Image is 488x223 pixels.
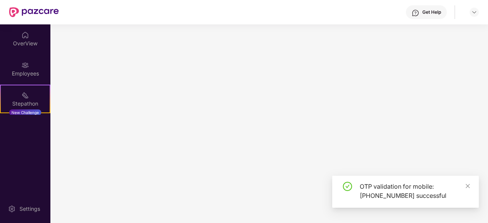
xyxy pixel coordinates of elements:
[412,9,419,17] img: svg+xml;base64,PHN2ZyBpZD0iSGVscC0zMngzMiIgeG1sbnM9Imh0dHA6Ly93d3cudzMub3JnLzIwMDAvc3ZnIiB3aWR0aD...
[343,182,352,191] span: check-circle
[21,61,29,69] img: svg+xml;base64,PHN2ZyBpZD0iRW1wbG95ZWVzIiB4bWxucz0iaHR0cDovL3d3dy53My5vcmcvMjAwMC9zdmciIHdpZHRoPS...
[471,9,477,15] img: svg+xml;base64,PHN2ZyBpZD0iRHJvcGRvd24tMzJ4MzIiIHhtbG5zPSJodHRwOi8vd3d3LnczLm9yZy8yMDAwL3N2ZyIgd2...
[21,31,29,39] img: svg+xml;base64,PHN2ZyBpZD0iSG9tZSIgeG1sbnM9Imh0dHA6Ly93d3cudzMub3JnLzIwMDAvc3ZnIiB3aWR0aD0iMjAiIG...
[9,7,59,17] img: New Pazcare Logo
[21,91,29,99] img: svg+xml;base64,PHN2ZyB4bWxucz0iaHR0cDovL3d3dy53My5vcmcvMjAwMC9zdmciIHdpZHRoPSIyMSIgaGVpZ2h0PSIyMC...
[422,9,441,15] div: Get Help
[8,205,16,213] img: svg+xml;base64,PHN2ZyBpZD0iU2V0dGluZy0yMHgyMCIgeG1sbnM9Imh0dHA6Ly93d3cudzMub3JnLzIwMDAvc3ZnIiB3aW...
[9,109,41,116] div: New Challenge
[17,205,42,213] div: Settings
[1,100,50,107] div: Stepathon
[360,182,470,200] div: OTP validation for mobile: [PHONE_NUMBER] successful
[465,183,470,189] span: close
